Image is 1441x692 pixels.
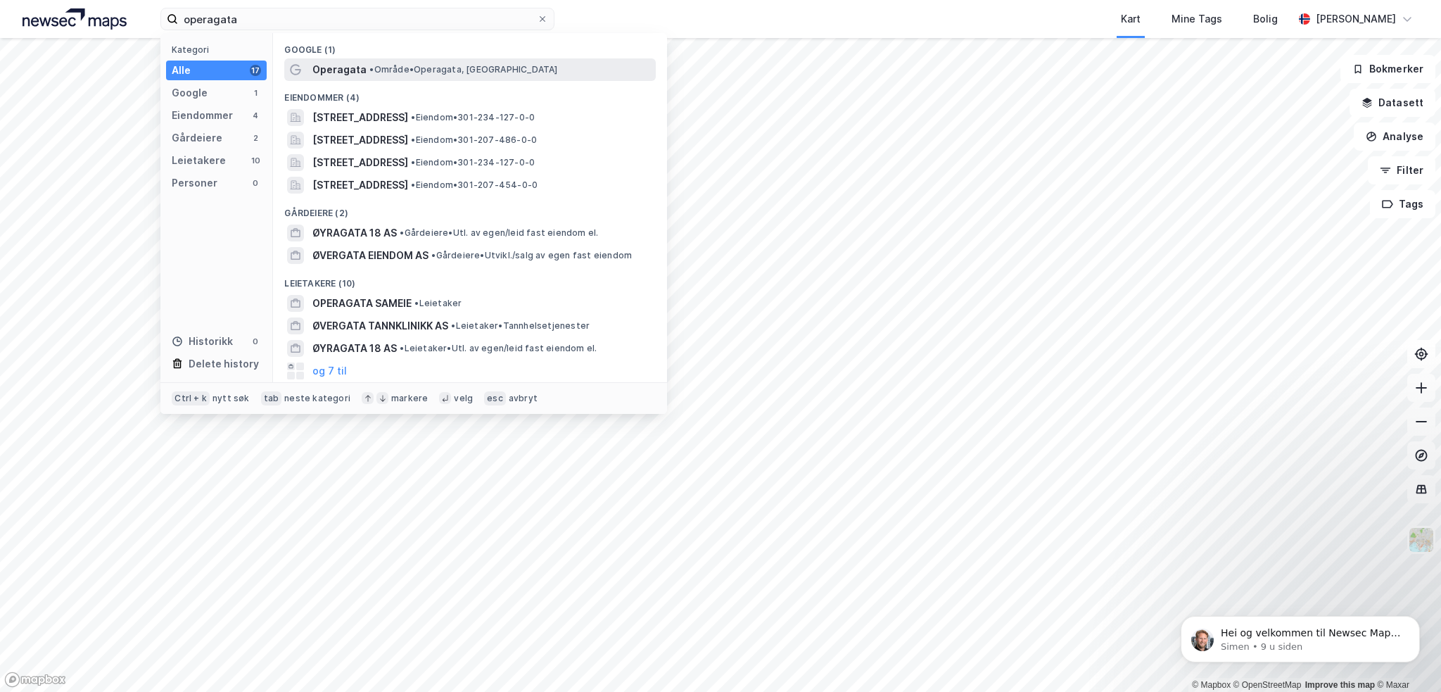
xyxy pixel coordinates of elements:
[4,672,66,688] a: Mapbox homepage
[1305,680,1375,690] a: Improve this map
[1121,11,1141,27] div: Kart
[509,393,538,404] div: avbryt
[451,320,455,331] span: •
[411,134,537,146] span: Eiendom • 301-207-486-0-0
[451,320,590,332] span: Leietaker • Tannhelsetjenester
[414,298,419,308] span: •
[400,227,404,238] span: •
[454,393,473,404] div: velg
[411,112,535,123] span: Eiendom • 301-234-127-0-0
[273,33,667,58] div: Google (1)
[1316,11,1396,27] div: [PERSON_NAME]
[1253,11,1278,27] div: Bolig
[172,107,233,124] div: Eiendommer
[23,8,127,30] img: logo.a4113a55bc3d86da70a041830d287a7e.svg
[400,343,597,354] span: Leietaker • Utl. av egen/leid fast eiendom el.
[1354,122,1435,151] button: Analyse
[312,247,429,264] span: ØVERGATA EIENDOM AS
[212,393,250,404] div: nytt søk
[411,180,538,191] span: Eiendom • 301-207-454-0-0
[312,363,347,379] button: og 7 til
[172,84,208,101] div: Google
[273,196,667,222] div: Gårdeiere (2)
[431,250,436,260] span: •
[250,177,261,189] div: 0
[312,177,408,194] span: [STREET_ADDRESS]
[250,87,261,99] div: 1
[1350,89,1435,117] button: Datasett
[273,81,667,106] div: Eiendommer (4)
[250,336,261,347] div: 0
[172,391,210,405] div: Ctrl + k
[172,175,217,191] div: Personer
[1233,680,1302,690] a: OpenStreetMap
[172,152,226,169] div: Leietakere
[312,340,397,357] span: ØYRAGATA 18 AS
[411,157,415,168] span: •
[411,157,535,168] span: Eiendom • 301-234-127-0-0
[369,64,374,75] span: •
[273,267,667,292] div: Leietakere (10)
[172,44,267,55] div: Kategori
[1192,680,1231,690] a: Mapbox
[1160,586,1441,685] iframe: Intercom notifications melding
[261,391,282,405] div: tab
[1172,11,1222,27] div: Mine Tags
[411,134,415,145] span: •
[172,333,233,350] div: Historikk
[312,295,412,312] span: OPERAGATA SAMEIE
[391,393,428,404] div: markere
[1340,55,1435,83] button: Bokmerker
[312,61,367,78] span: Operagata
[250,65,261,76] div: 17
[312,109,408,126] span: [STREET_ADDRESS]
[411,112,415,122] span: •
[250,155,261,166] div: 10
[172,62,191,79] div: Alle
[178,8,537,30] input: Søk på adresse, matrikkel, gårdeiere, leietakere eller personer
[250,132,261,144] div: 2
[250,110,261,121] div: 4
[484,391,506,405] div: esc
[312,225,397,241] span: ØYRAGATA 18 AS
[1368,156,1435,184] button: Filter
[172,130,222,146] div: Gårdeiere
[431,250,632,261] span: Gårdeiere • Utvikl./salg av egen fast eiendom
[1370,190,1435,218] button: Tags
[1408,527,1435,553] img: Z
[369,64,557,75] span: Område • Operagata, [GEOGRAPHIC_DATA]
[312,154,408,171] span: [STREET_ADDRESS]
[189,356,259,372] div: Delete history
[414,298,462,309] span: Leietaker
[411,180,415,190] span: •
[312,132,408,149] span: [STREET_ADDRESS]
[400,343,404,353] span: •
[284,393,350,404] div: neste kategori
[312,317,448,334] span: ØVERGATA TANNKLINIKK AS
[400,227,598,239] span: Gårdeiere • Utl. av egen/leid fast eiendom el.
